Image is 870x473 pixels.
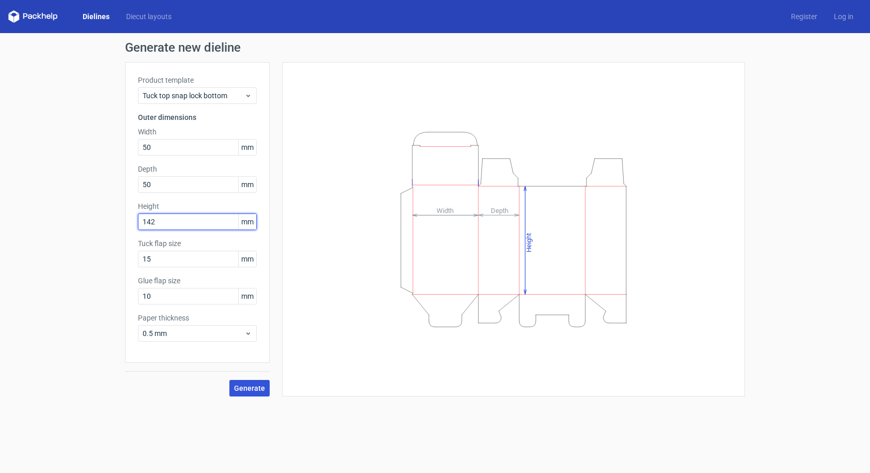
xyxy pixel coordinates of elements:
span: mm [238,140,256,155]
span: mm [238,214,256,230]
a: Diecut layouts [118,11,180,22]
label: Glue flap size [138,276,257,286]
a: Dielines [74,11,118,22]
tspan: Width [437,206,454,214]
span: 0.5 mm [143,328,244,339]
tspan: Depth [491,206,508,214]
span: mm [238,251,256,267]
label: Tuck flap size [138,238,257,249]
label: Width [138,127,257,137]
span: Generate [234,385,265,392]
label: Height [138,201,257,211]
h3: Outer dimensions [138,112,257,123]
label: Product template [138,75,257,85]
a: Log in [826,11,862,22]
span: mm [238,177,256,192]
tspan: Height [525,233,533,252]
button: Generate [229,380,270,396]
a: Register [783,11,826,22]
span: mm [238,288,256,304]
span: Tuck top snap lock bottom [143,90,244,101]
label: Paper thickness [138,313,257,323]
label: Depth [138,164,257,174]
h1: Generate new dieline [125,41,745,54]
